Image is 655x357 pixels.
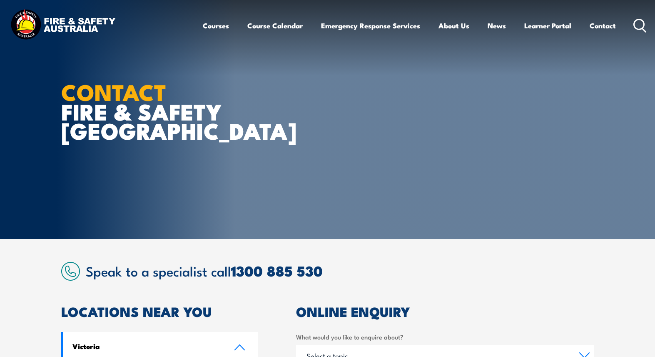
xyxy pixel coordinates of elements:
[61,74,167,108] strong: CONTACT
[488,15,506,37] a: News
[247,15,303,37] a: Course Calendar
[203,15,229,37] a: Courses
[72,342,222,351] h4: Victoria
[296,332,594,342] label: What would you like to enquire about?
[438,15,469,37] a: About Us
[590,15,616,37] a: Contact
[61,82,267,140] h1: FIRE & SAFETY [GEOGRAPHIC_DATA]
[296,305,594,317] h2: ONLINE ENQUIRY
[524,15,571,37] a: Learner Portal
[321,15,420,37] a: Emergency Response Services
[231,259,323,282] a: 1300 885 530
[86,263,594,278] h2: Speak to a specialist call
[61,305,259,317] h2: LOCATIONS NEAR YOU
